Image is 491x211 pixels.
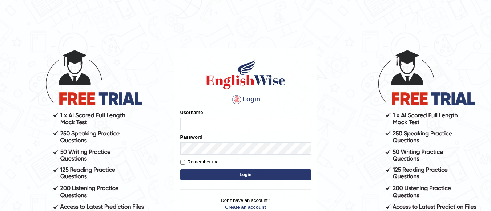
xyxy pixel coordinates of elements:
label: Remember me [180,158,219,166]
a: Create an account [180,204,311,211]
img: Logo of English Wise sign in for intelligent practice with AI [204,57,287,90]
h4: Login [180,94,311,105]
label: Username [180,109,203,116]
button: Login [180,169,311,180]
input: Remember me [180,160,185,165]
label: Password [180,134,202,141]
